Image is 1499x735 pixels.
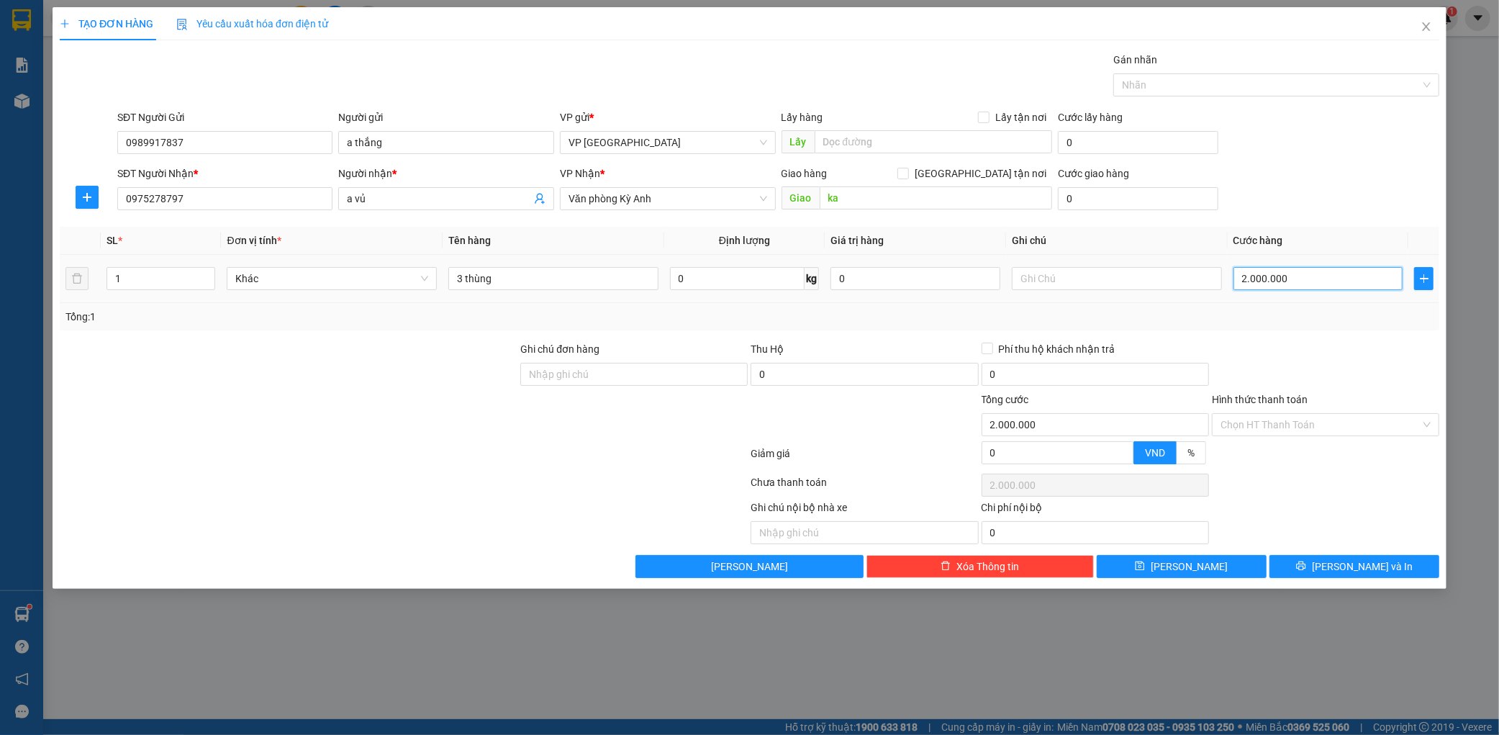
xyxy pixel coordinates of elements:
[805,267,819,290] span: kg
[65,267,89,290] button: delete
[941,561,951,572] span: delete
[1012,267,1222,290] input: Ghi Chú
[534,193,545,204] span: user-add
[1421,21,1432,32] span: close
[338,109,554,125] div: Người gửi
[60,18,153,30] span: TẠO ĐƠN HÀNG
[782,130,815,153] span: Lấy
[1312,559,1413,574] span: [PERSON_NAME] và In
[1406,7,1446,48] button: Close
[65,309,579,325] div: Tổng: 1
[107,235,118,246] span: SL
[76,191,98,203] span: plus
[782,168,828,179] span: Giao hàng
[751,500,978,521] div: Ghi chú nội bộ nhà xe
[117,109,333,125] div: SĐT Người Gửi
[815,130,1052,153] input: Dọc đường
[909,166,1052,181] span: [GEOGRAPHIC_DATA] tận nơi
[956,559,1019,574] span: Xóa Thông tin
[76,186,99,209] button: plus
[782,112,823,123] span: Lấy hàng
[176,19,188,30] img: icon
[635,555,863,578] button: [PERSON_NAME]
[993,341,1121,357] span: Phí thu hộ khách nhận trả
[830,267,1000,290] input: 0
[520,363,748,386] input: Ghi chú đơn hàng
[235,268,428,289] span: Khác
[1113,54,1157,66] label: Gán nhãn
[117,166,333,181] div: SĐT Người Nhận
[1151,559,1228,574] span: [PERSON_NAME]
[782,186,820,209] span: Giao
[1414,267,1434,290] button: plus
[750,446,980,471] div: Giảm giá
[711,559,788,574] span: [PERSON_NAME]
[448,235,491,246] span: Tên hàng
[750,474,980,500] div: Chưa thanh toán
[1296,561,1306,572] span: printer
[60,19,70,29] span: plus
[820,186,1052,209] input: Dọc đường
[1058,112,1123,123] label: Cước lấy hàng
[1415,273,1433,284] span: plus
[560,168,600,179] span: VP Nhận
[338,166,554,181] div: Người nhận
[520,343,599,355] label: Ghi chú đơn hàng
[866,555,1094,578] button: deleteXóa Thông tin
[982,500,1209,521] div: Chi phí nội bộ
[448,267,658,290] input: VD: Bàn, Ghế
[830,235,884,246] span: Giá trị hàng
[1097,555,1267,578] button: save[PERSON_NAME]
[989,109,1052,125] span: Lấy tận nơi
[1058,187,1218,210] input: Cước giao hàng
[1006,227,1228,255] th: Ghi chú
[751,521,978,544] input: Nhập ghi chú
[1187,447,1195,459] span: %
[1212,394,1308,405] label: Hình thức thanh toán
[982,394,1029,405] span: Tổng cước
[719,235,770,246] span: Định lượng
[1233,235,1283,246] span: Cước hàng
[569,188,767,209] span: Văn phòng Kỳ Anh
[227,235,281,246] span: Đơn vị tính
[1135,561,1145,572] span: save
[1269,555,1439,578] button: printer[PERSON_NAME] và In
[569,132,767,153] span: VP Mỹ Đình
[1058,131,1218,154] input: Cước lấy hàng
[560,109,776,125] div: VP gửi
[176,18,328,30] span: Yêu cầu xuất hóa đơn điện tử
[751,343,784,355] span: Thu Hộ
[1058,168,1129,179] label: Cước giao hàng
[1145,447,1165,459] span: VND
